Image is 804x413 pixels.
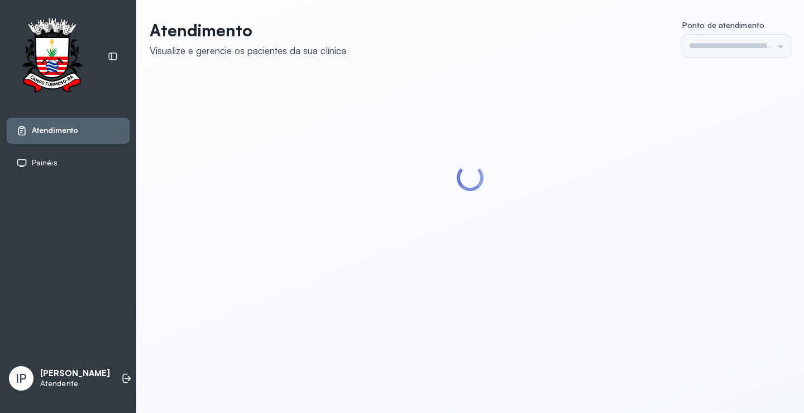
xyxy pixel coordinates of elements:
[40,379,110,388] p: Atendente
[40,368,110,379] p: [PERSON_NAME]
[150,45,346,56] div: Visualize e gerencie os pacientes da sua clínica
[32,126,78,135] span: Atendimento
[150,20,346,40] p: Atendimento
[682,20,764,30] span: Ponto de atendimento
[12,18,92,96] img: Logotipo do estabelecimento
[16,125,120,136] a: Atendimento
[32,158,58,168] span: Painéis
